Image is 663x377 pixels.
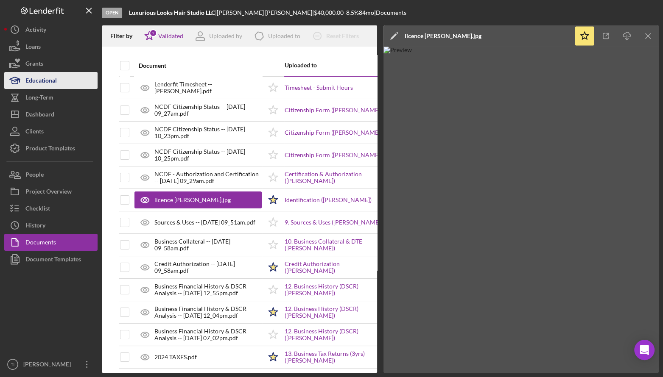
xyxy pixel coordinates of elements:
a: Citizenship Form ([PERSON_NAME]) [285,129,382,136]
div: Validated [158,33,183,39]
div: | Documents [374,9,406,16]
div: Lenderfit Timesheet -- [PERSON_NAME].pdf [154,81,262,94]
div: 84 mo [359,9,374,16]
button: Grants [4,55,98,72]
button: Document Templates [4,251,98,268]
div: Document [139,62,262,69]
button: Project Overview [4,183,98,200]
div: NCDF - Authorization and Certification -- [DATE] 09_29am.pdf [154,171,262,184]
a: Citizenship Form ([PERSON_NAME]) [285,152,382,158]
div: Uploaded to [285,62,338,69]
div: [PERSON_NAME] [PERSON_NAME] | [217,9,314,16]
div: 2 [149,29,157,37]
div: Open Intercom Messenger [634,340,655,360]
img: Preview [383,47,659,373]
div: Uploaded by [209,33,242,39]
button: Educational [4,72,98,89]
div: Product Templates [25,140,75,159]
div: Business Collateral -- [DATE] 09_58am.pdf [154,238,262,252]
div: Documents [25,234,56,253]
div: 2024 TAXES.pdf [154,354,197,360]
div: Grants [25,55,43,74]
div: Filter by [110,33,139,39]
button: People [4,166,98,183]
div: NCDF Citizenship Status -- [DATE] 10_23pm.pdf [154,126,262,139]
a: 10. Business Collateral & DTE ([PERSON_NAME]) [285,238,391,252]
div: Business Financial History & DSCR Analysis -- [DATE] 12_55pm.pdf [154,283,262,297]
div: [PERSON_NAME] [21,356,76,375]
button: Dashboard [4,106,98,123]
button: Loans [4,38,98,55]
div: 8.5 % [346,9,359,16]
div: Business Financial History & DSCR Analysis -- [DATE] 12_04pm.pdf [154,305,262,319]
div: NCDF Citizenship Status -- [DATE] 09_27am.pdf [154,103,262,117]
div: Checklist [25,200,50,219]
div: Educational [25,72,57,91]
div: Business Financial History & DSCR Analysis -- [DATE] 07_02pm.pdf [154,328,262,341]
div: People [25,166,44,185]
button: Long-Term [4,89,98,106]
div: Project Overview [25,183,72,202]
div: Clients [25,123,44,142]
div: Activity [25,21,46,40]
b: Luxurious Looks Hair Studio LLC [129,9,215,16]
div: licence [PERSON_NAME].jpg [154,197,231,203]
div: History [25,217,45,236]
a: Certification & Authorization ([PERSON_NAME]) [285,171,391,184]
button: TI[PERSON_NAME] [4,356,98,373]
div: Sources & Uses -- [DATE] 09_51am.pdf [154,219,255,226]
div: Uploaded to [268,33,300,39]
a: Timesheet - Submit Hours [285,84,353,91]
div: Document Templates [25,251,81,270]
div: Credit Authorization -- [DATE] 09_58am.pdf [154,261,262,274]
text: TI [11,362,15,367]
div: NCDF Citizenship Status -- [DATE] 10_25pm.pdf [154,148,262,162]
a: Identification ([PERSON_NAME]) [285,197,372,203]
a: 12. Business History (DSCR) ([PERSON_NAME]) [285,283,391,297]
a: 13. Business Tax Returns (3yrs) ([PERSON_NAME]) [285,350,391,364]
div: Dashboard [25,106,54,125]
a: Credit Authorization ([PERSON_NAME]) [285,261,391,274]
div: licence [PERSON_NAME].jpg [405,33,481,39]
button: Activity [4,21,98,38]
div: Loans [25,38,41,57]
div: $40,000.00 [314,9,346,16]
button: Reset Filters [307,28,367,44]
a: 12. Business History (DSCR) ([PERSON_NAME]) [285,305,391,319]
div: Long-Term [25,89,53,108]
a: Citizenship Form ([PERSON_NAME]) [285,107,382,114]
a: 12. Business History (DSCR) ([PERSON_NAME]) [285,328,391,341]
button: Clients [4,123,98,140]
button: Product Templates [4,140,98,157]
a: 9. Sources & Uses ([PERSON_NAME]) [285,219,382,226]
button: Checklist [4,200,98,217]
div: Reset Filters [326,28,359,44]
button: History [4,217,98,234]
button: Documents [4,234,98,251]
div: Open [102,8,122,18]
div: | [129,9,217,16]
